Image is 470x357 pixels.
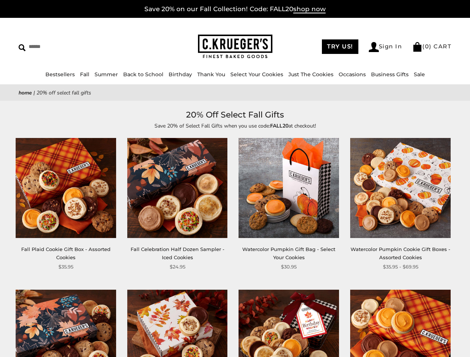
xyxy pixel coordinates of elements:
img: Bag [412,42,422,52]
span: $30.95 [281,263,297,271]
a: Just The Cookies [288,71,333,78]
a: Fall [80,71,89,78]
span: 20% Off Select Fall Gifts [36,89,91,96]
img: Search [19,44,26,51]
a: Fall Plaid Cookie Gift Box - Assorted Cookies [21,246,111,260]
a: Home [19,89,32,96]
a: Select Your Cookies [230,71,283,78]
img: Watercolor Pumpkin Gift Bag - Select Your Cookies [239,138,339,238]
span: $24.95 [170,263,185,271]
strong: FALL20 [270,122,288,129]
input: Search [19,41,118,52]
img: Watercolor Pumpkin Cookie Gift Boxes - Assorted Cookies [350,138,451,238]
a: Save 20% on our Fall Collection! Code: FALL20shop now [144,5,326,13]
span: $35.95 - $69.95 [383,263,418,271]
h1: 20% Off Select Fall Gifts [30,108,440,122]
img: Account [369,42,379,52]
span: $35.95 [58,263,73,271]
a: Watercolor Pumpkin Gift Bag - Select Your Cookies [242,246,335,260]
img: Fall Plaid Cookie Gift Box - Assorted Cookies [16,138,116,238]
a: Sign In [369,42,402,52]
a: Birthday [169,71,192,78]
a: Summer [95,71,118,78]
span: 0 [425,43,429,50]
a: Occasions [339,71,366,78]
a: Bestsellers [45,71,75,78]
p: Save 20% of Select Fall Gifts when you use code: at checkout! [64,122,406,130]
span: shop now [293,5,326,13]
a: Business Gifts [371,71,409,78]
a: (0) CART [412,43,451,50]
a: Fall Celebration Half Dozen Sampler - Iced Cookies [131,246,224,260]
nav: breadcrumbs [19,89,451,97]
a: Watercolor Pumpkin Cookie Gift Boxes - Assorted Cookies [351,246,450,260]
a: Sale [414,71,425,78]
a: Thank You [197,71,225,78]
span: | [33,89,35,96]
a: TRY US! [322,39,358,54]
img: C.KRUEGER'S [198,35,272,59]
img: Fall Celebration Half Dozen Sampler - Iced Cookies [127,138,228,238]
a: Back to School [123,71,163,78]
